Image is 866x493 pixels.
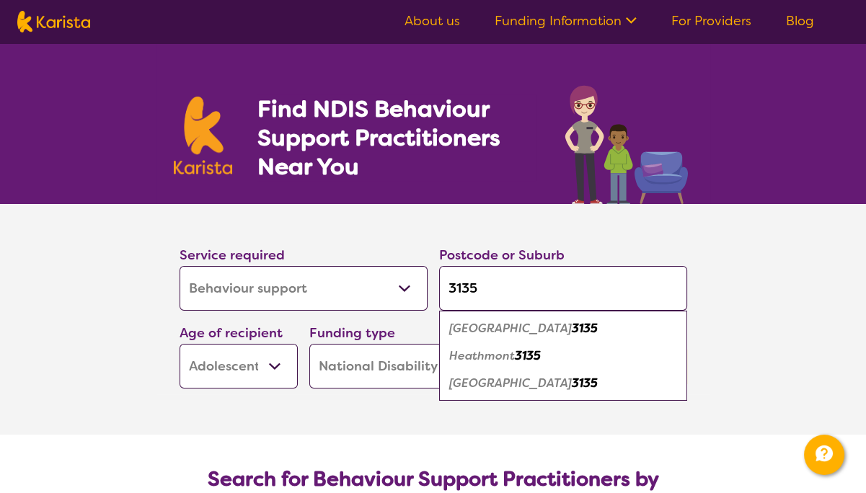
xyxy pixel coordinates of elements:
img: Karista logo [174,97,233,174]
a: For Providers [671,12,751,30]
label: Age of recipient [180,324,283,342]
em: 3135 [572,376,598,391]
h1: Find NDIS Behaviour Support Practitioners Near You [257,94,536,181]
div: Bedford Road 3135 [446,315,680,342]
em: [GEOGRAPHIC_DATA] [449,321,572,336]
div: Heathmont 3135 [446,342,680,370]
em: Heathmont [449,348,515,363]
em: 3135 [572,321,598,336]
label: Postcode or Suburb [439,246,565,264]
em: [GEOGRAPHIC_DATA] [449,376,572,391]
input: Type [439,266,687,311]
a: Blog [786,12,814,30]
label: Funding type [309,324,395,342]
a: Funding Information [495,12,637,30]
img: Karista logo [17,11,90,32]
button: Channel Menu [804,435,844,475]
div: Ringwood East 3135 [446,370,680,397]
a: About us [405,12,460,30]
img: behaviour-support [561,78,693,204]
label: Service required [180,246,285,264]
em: 3135 [515,348,541,363]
